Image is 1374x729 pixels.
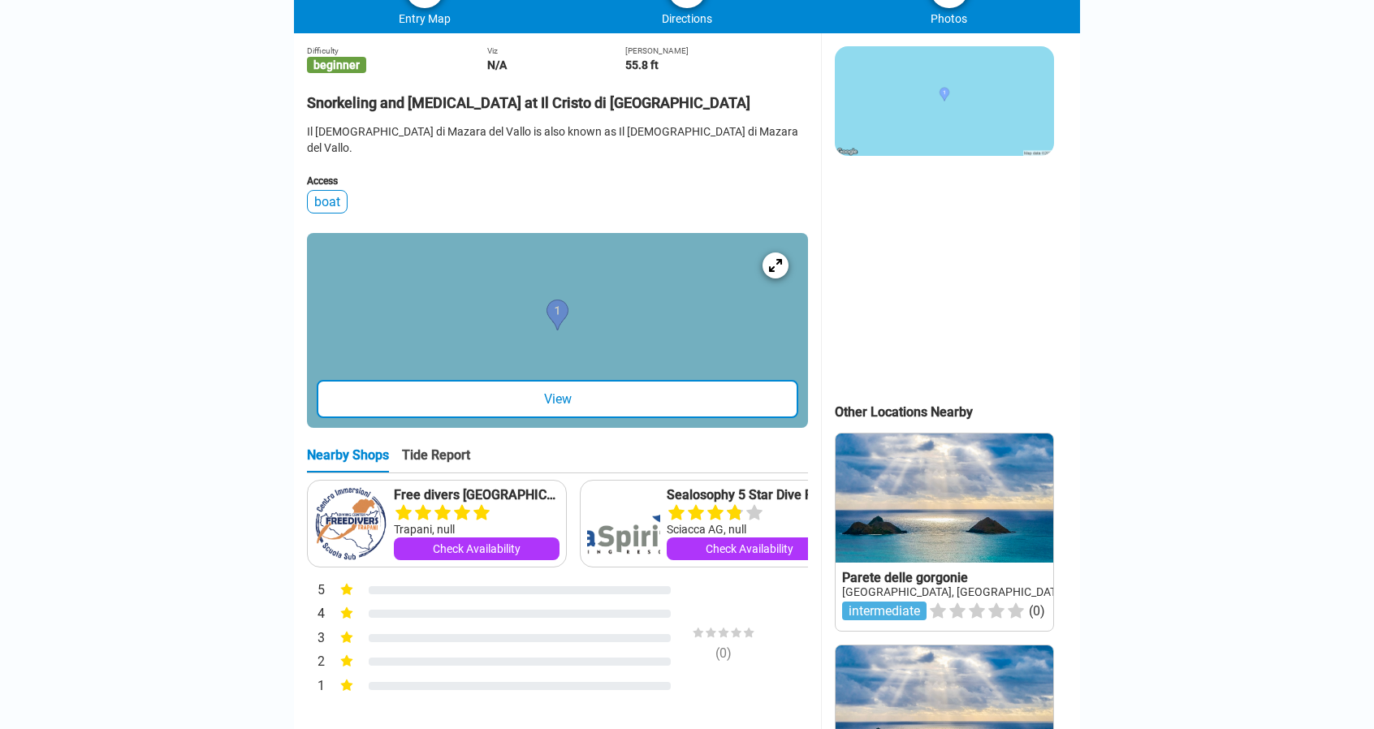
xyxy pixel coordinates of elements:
div: 2 [307,652,325,673]
div: Viz [487,46,626,55]
div: Directions [556,12,819,25]
div: View [317,380,798,418]
img: Sealosophy 5 Star Dive Resort [587,487,660,560]
a: entry mapView [307,233,808,428]
a: Check Availability [667,537,832,560]
div: 55.8 ft [625,58,808,71]
iframe: Advertisement [835,172,1052,375]
div: Access [307,175,808,187]
div: Trapani, null [394,521,560,537]
div: Other Locations Nearby [835,404,1080,420]
div: Il [DEMOGRAPHIC_DATA] di Mazara del Vallo is also known as Il [DEMOGRAPHIC_DATA] di Mazara del Va... [307,123,808,156]
img: Free divers Italy [314,487,387,560]
div: Sciacca AG, null [667,521,832,537]
h2: Snorkeling and [MEDICAL_DATA] at Il Cristo di [GEOGRAPHIC_DATA] [307,84,808,111]
div: 1 [307,676,325,697]
img: staticmap [835,46,1054,156]
div: [PERSON_NAME] [625,46,808,55]
div: 3 [307,628,325,649]
div: Nearby Shops [307,447,389,472]
div: ( 0 ) [663,645,784,661]
a: Check Availability [394,537,560,560]
a: Free divers [GEOGRAPHIC_DATA] [394,487,560,503]
div: 5 [307,580,325,602]
span: beginner [307,57,366,73]
div: N/A [487,58,626,71]
div: Difficulty [307,46,487,55]
div: Tide Report [402,447,470,472]
div: boat [307,190,348,214]
div: 4 [307,604,325,625]
div: Photos [818,12,1080,25]
a: Sealosophy 5 Star Dive Resort [667,487,832,503]
div: Entry Map [294,12,556,25]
